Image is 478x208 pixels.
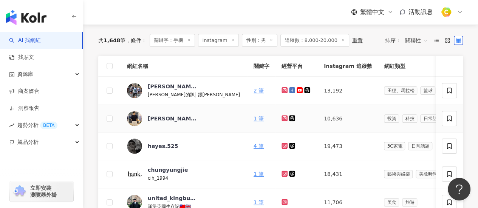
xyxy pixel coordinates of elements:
div: [PERSON_NAME] aka NFT大鮭魚 [148,115,197,122]
img: KOL Avatar [127,111,142,126]
span: 追蹤數：8,000-20,000 [280,34,349,47]
span: 資源庫 [17,66,33,83]
span: 日常話題 [420,114,444,123]
span: 美食 [384,198,399,206]
iframe: Help Scout Beacon - Open [448,178,470,200]
span: 活動訊息 [408,8,433,15]
div: chungyungjie [148,166,188,174]
span: 田徑、馬拉松 [384,86,417,95]
span: 條件 ： [125,37,147,43]
img: chrome extension [12,185,27,197]
span: 3C家電 [384,142,405,150]
a: searchAI 找網紅 [9,37,41,44]
span: 投資 [384,114,399,123]
a: 1 筆 [254,199,264,205]
div: 共 筆 [98,37,125,43]
span: cih_1994 [148,176,168,181]
span: 跟[PERSON_NAME] [198,92,240,97]
a: 1 筆 [254,171,264,177]
img: KOL Avatar [127,166,142,182]
img: KOL Avatar [127,83,142,98]
span: | [195,91,198,97]
td: 10,636 [318,105,378,133]
a: KOL Avatarchungyungjiecih_1994 [127,166,241,182]
th: Instagram 追蹤數 [318,56,378,77]
span: 性別：男 [242,34,277,47]
span: 立即安裝 瀏覽器外掛 [30,185,57,198]
a: KOL Avatar[PERSON_NAME] aka NFT大鮭魚 [127,111,241,126]
td: 18,431 [318,160,378,188]
th: 關鍵字 [248,56,275,77]
img: logo [6,10,46,25]
span: 繁體中文 [360,8,384,16]
img: %E6%96%B9%E5%BD%A2%E7%B4%94.png [439,5,453,19]
a: 商案媒合 [9,88,39,95]
a: 找貼文 [9,54,34,61]
span: Instagram [198,34,239,47]
td: 19,473 [318,133,378,160]
a: 洞察報告 [9,105,39,112]
img: KOL Avatar [127,139,142,154]
span: 1,648 [104,37,120,43]
a: 1 筆 [254,116,264,122]
span: 籃球 [420,86,435,95]
span: 趨勢分析 [17,117,57,134]
th: 網紅名稱 [121,56,248,77]
span: 關鍵字：手機 [150,34,195,47]
a: KOL Avatar[PERSON_NAME] Tien [PERSON_NAME][PERSON_NAME]的趴|跟[PERSON_NAME] [127,83,241,99]
div: hayes.525 [148,142,178,150]
span: 藝術與娛樂 [384,170,413,178]
span: 旅遊 [402,198,417,206]
span: 關聯性 [405,34,428,46]
span: 競品分析 [17,134,39,151]
div: 排序： [385,34,432,46]
a: chrome extension立即安裝 瀏覽器外掛 [10,181,73,202]
th: 經營平台 [275,56,318,77]
span: rise [9,123,14,128]
a: 4 筆 [254,143,264,149]
td: 13,192 [318,77,378,105]
span: 日常話題 [408,142,432,150]
a: KOL Avatarhayes.525 [127,139,241,154]
span: [PERSON_NAME]的趴 [148,92,195,97]
div: BETA [40,122,57,129]
span: 科技 [402,114,417,123]
div: 重置 [352,37,363,43]
span: 美妝時尚 [416,170,440,178]
div: [PERSON_NAME] Tien [PERSON_NAME] [148,83,197,90]
a: 2 筆 [254,88,264,94]
div: united_kingburger [148,194,197,202]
